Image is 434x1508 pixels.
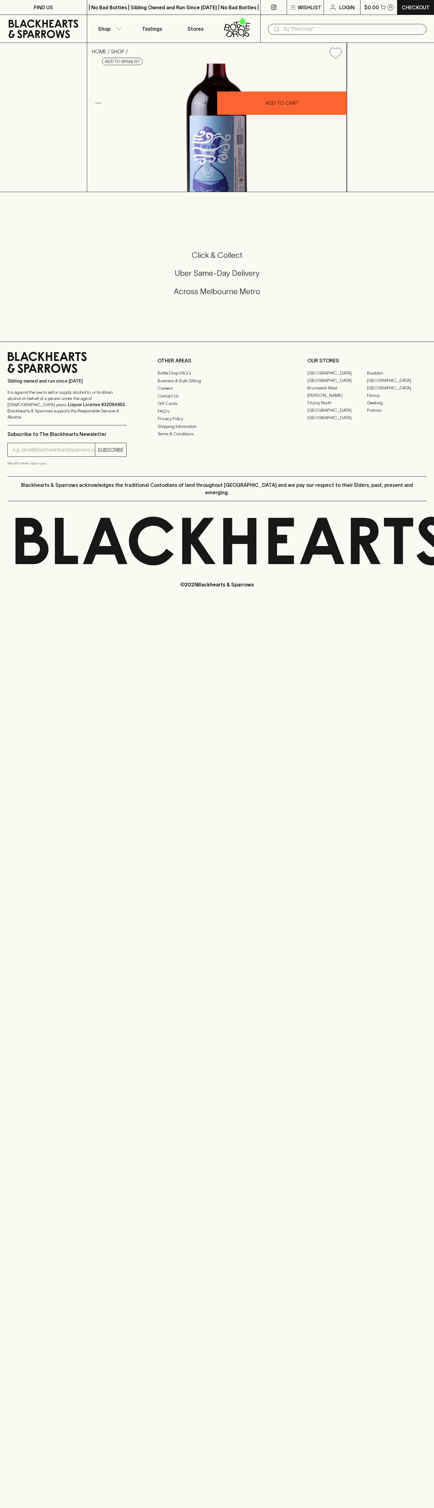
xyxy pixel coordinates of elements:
[307,392,367,399] a: [PERSON_NAME]
[364,4,379,11] p: $0.00
[130,15,174,43] a: Tastings
[307,406,367,414] a: [GEOGRAPHIC_DATA]
[367,377,427,384] a: [GEOGRAPHIC_DATA]
[367,399,427,406] a: Geelong
[142,25,162,33] p: Tastings
[7,268,427,278] h5: Uber Same-Day Delivery
[158,377,277,384] a: Business & Bulk Gifting
[307,369,367,377] a: [GEOGRAPHIC_DATA]
[158,370,277,377] a: Bottle Drop FAQ's
[158,415,277,423] a: Privacy Policy
[307,399,367,406] a: Fitzroy North
[7,430,127,438] p: Subscribe to The Blackhearts Newsletter
[307,384,367,392] a: Brunswick West
[217,92,347,115] button: ADD TO CART
[298,4,321,11] p: Wishlist
[158,392,277,400] a: Contact Us
[367,392,427,399] a: Fitzroy
[389,6,392,9] p: 0
[87,15,131,43] button: Shop
[307,414,367,421] a: [GEOGRAPHIC_DATA]
[266,99,299,107] p: ADD TO CART
[12,445,95,455] input: e.g. jane@blackheartsandsparrows.com.au
[158,357,277,364] p: OTHER AREAS
[7,250,427,260] h5: Click & Collect
[187,25,204,33] p: Stores
[402,4,430,11] p: Checkout
[7,460,127,466] p: We will never spam you
[7,225,427,329] div: Call to action block
[367,384,427,392] a: [GEOGRAPHIC_DATA]
[102,58,143,65] button: Add to wishlist
[283,24,422,34] input: Try "Pinot noir"
[158,400,277,407] a: Gift Cards
[307,377,367,384] a: [GEOGRAPHIC_DATA]
[307,357,427,364] p: OUR STORES
[158,385,277,392] a: Careers
[34,4,53,11] p: FIND US
[367,406,427,414] a: Prahran
[158,430,277,438] a: Terms & Conditions
[12,481,422,496] p: Blackhearts & Sparrows acknowledges the traditional Custodians of land throughout [GEOGRAPHIC_DAT...
[174,15,217,43] a: Stores
[92,49,106,54] a: HOME
[111,49,124,54] a: SHOP
[98,446,124,454] p: SUBSCRIBE
[158,423,277,430] a: Shipping Information
[87,64,347,192] img: 41180.png
[68,402,125,407] strong: Liquor License #32064953
[367,369,427,377] a: Braddon
[98,25,110,33] p: Shop
[158,407,277,415] a: FAQ's
[7,389,127,420] p: It is against the law to sell or supply alcohol to, or to obtain alcohol on behalf of a person un...
[339,4,355,11] p: Login
[327,45,344,61] button: Add to wishlist
[95,443,126,456] button: SUBSCRIBE
[7,378,127,384] p: Sibling owned and run since [DATE]
[7,286,427,297] h5: Across Melbourne Metro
